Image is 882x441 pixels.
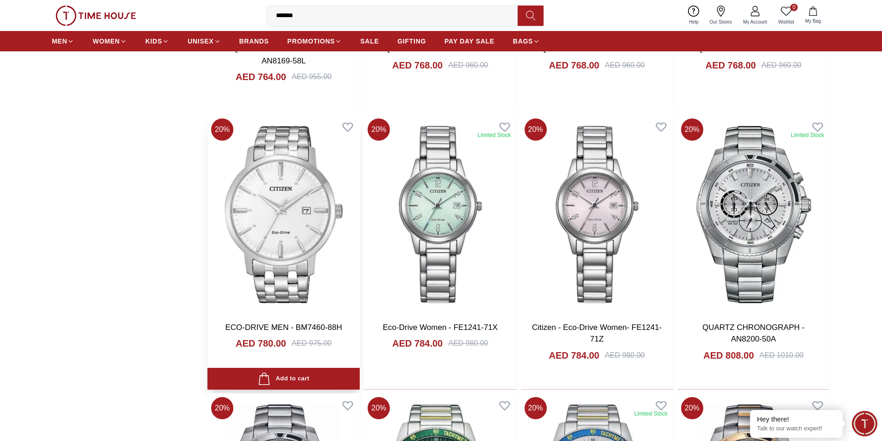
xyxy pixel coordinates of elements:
[685,19,702,25] span: Help
[93,37,120,46] span: WOMEN
[775,19,798,25] span: Wishlist
[525,118,547,141] span: 20 %
[207,368,360,390] button: Add to cart
[444,33,494,50] a: PAY DAY SALE
[634,410,668,417] div: Limited Stock
[368,118,390,141] span: 20 %
[681,118,703,141] span: 20 %
[852,411,877,436] div: Chat Widget
[521,115,673,314] img: Citizen - Eco-Drive Women- FE1241-71Z
[773,4,800,27] a: 0Wishlist
[225,323,342,332] a: ECO-DRIVE MEN - BM7460-88H
[791,131,824,139] div: Limited Stock
[757,425,836,433] p: Talk to our watch expert!
[93,33,127,50] a: WOMEN
[232,44,335,65] a: QUARTZ CHRONOGRAPH - AN8169-58L
[677,115,830,314] img: QUARTZ CHRONOGRAPH - AN8200-50A
[52,37,67,46] span: MEN
[360,37,379,46] span: SALE
[397,37,426,46] span: GIFTING
[364,115,516,314] img: Eco-Drive Women - FE1241-71X
[800,5,826,26] button: My Bag
[52,33,74,50] a: MEN
[513,37,533,46] span: BAGS
[145,33,169,50] a: KIDS
[706,19,736,25] span: Our Stores
[236,70,286,83] h4: AED 764.00
[513,33,540,50] a: BAGS
[681,397,703,419] span: 20 %
[288,33,342,50] a: PROMOTIONS
[790,4,798,11] span: 0
[703,349,754,362] h4: AED 808.00
[292,338,332,349] div: AED 975.00
[706,59,756,72] h4: AED 768.00
[292,71,332,82] div: AED 955.00
[392,59,443,72] h4: AED 768.00
[239,37,269,46] span: BRANDS
[207,115,360,314] img: ECO-DRIVE MEN - BM7460-88H
[444,37,494,46] span: PAY DAY SALE
[448,338,488,349] div: AED 980.00
[739,19,771,25] span: My Account
[145,37,162,46] span: KIDS
[757,415,836,424] div: Hey there!
[56,6,136,26] img: ...
[549,349,600,362] h4: AED 784.00
[702,323,805,344] a: QUARTZ CHRONOGRAPH - AN8200-50A
[605,350,644,361] div: AED 980.00
[288,37,335,46] span: PROMOTIONS
[704,4,738,27] a: Our Stores
[448,60,488,71] div: AED 960.00
[188,33,220,50] a: UNISEX
[801,18,825,25] span: My Bag
[360,33,379,50] a: SALE
[188,37,213,46] span: UNISEX
[258,373,309,385] div: Add to cart
[368,397,390,419] span: 20 %
[236,337,286,350] h4: AED 780.00
[383,323,498,332] a: Eco-Drive Women - FE1241-71X
[392,337,443,350] h4: AED 784.00
[683,4,704,27] a: Help
[239,33,269,50] a: BRANDS
[549,59,600,72] h4: AED 768.00
[211,118,233,141] span: 20 %
[762,60,801,71] div: AED 960.00
[211,397,233,419] span: 20 %
[477,131,511,139] div: Limited Stock
[605,60,644,71] div: AED 960.00
[397,33,426,50] a: GIFTING
[532,323,662,344] a: Citizen - Eco-Drive Women- FE1241-71Z
[525,397,547,419] span: 20 %
[759,350,803,361] div: AED 1010.00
